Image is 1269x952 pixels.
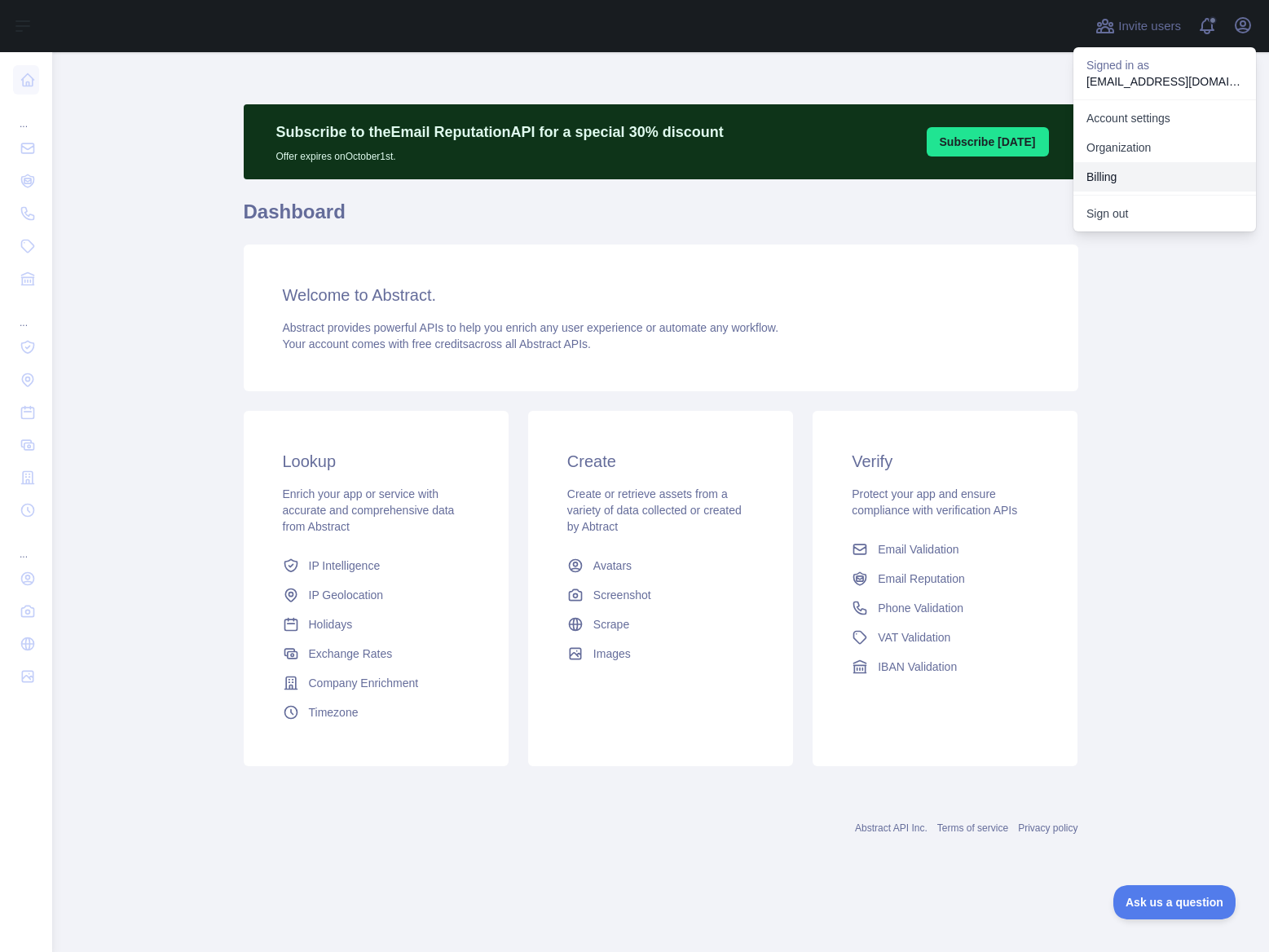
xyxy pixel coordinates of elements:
[1092,13,1184,39] button: Invite users
[276,551,476,580] a: IP Intelligence
[561,580,760,610] a: Screenshot
[593,616,629,632] span: Scrape
[283,321,779,334] span: Abstract provides powerful APIs to help you enrich any user experience or automate any workflow.
[593,587,651,603] span: Screenshot
[845,593,1045,623] a: Phone Validation
[13,528,39,561] div: ...
[309,587,384,603] span: IP Geolocation
[276,610,476,639] a: Holidays
[13,297,39,329] div: ...
[283,337,591,350] span: Your account comes with across all Abstract APIs.
[561,639,760,668] a: Images
[1113,885,1236,919] iframe: Toggle Customer Support
[276,698,476,727] a: Timezone
[1118,17,1181,36] span: Invite users
[1018,822,1077,834] a: Privacy policy
[845,535,1045,564] a: Email Validation
[276,639,476,668] a: Exchange Rates
[283,487,455,533] span: Enrich your app or service with accurate and comprehensive data from Abstract
[878,629,950,646] span: VAT Validation
[927,127,1049,156] button: Subscribe [DATE]
[276,121,724,143] p: Subscribe to the Email Reputation API for a special 30 % discount
[1073,199,1256,228] button: Sign out
[593,646,631,662] span: Images
[567,450,754,473] h3: Create
[1086,57,1243,73] p: Signed in as
[283,284,1039,306] h3: Welcome to Abstract.
[878,541,958,558] span: Email Validation
[412,337,469,350] span: free credits
[309,616,353,632] span: Holidays
[276,668,476,698] a: Company Enrichment
[1073,104,1256,133] a: Account settings
[561,551,760,580] a: Avatars
[593,558,632,574] span: Avatars
[937,822,1008,834] a: Terms of service
[878,600,963,616] span: Phone Validation
[283,450,469,473] h3: Lookup
[855,822,928,834] a: Abstract API Inc.
[309,646,393,662] span: Exchange Rates
[852,450,1038,473] h3: Verify
[309,675,419,691] span: Company Enrichment
[309,704,359,721] span: Timezone
[13,98,39,130] div: ...
[1086,73,1243,90] p: [EMAIL_ADDRESS][DOMAIN_NAME]
[276,143,724,163] p: Offer expires on October 1st.
[845,652,1045,681] a: IBAN Validation
[309,558,381,574] span: IP Intelligence
[852,487,1017,517] span: Protect your app and ensure compliance with verification APIs
[244,199,1078,238] h1: Dashboard
[845,623,1045,652] a: VAT Validation
[567,487,742,533] span: Create or retrieve assets from a variety of data collected or created by Abtract
[878,659,957,675] span: IBAN Validation
[845,564,1045,593] a: Email Reputation
[1073,133,1256,162] a: Organization
[1073,162,1256,192] button: Billing
[878,571,965,587] span: Email Reputation
[276,580,476,610] a: IP Geolocation
[561,610,760,639] a: Scrape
